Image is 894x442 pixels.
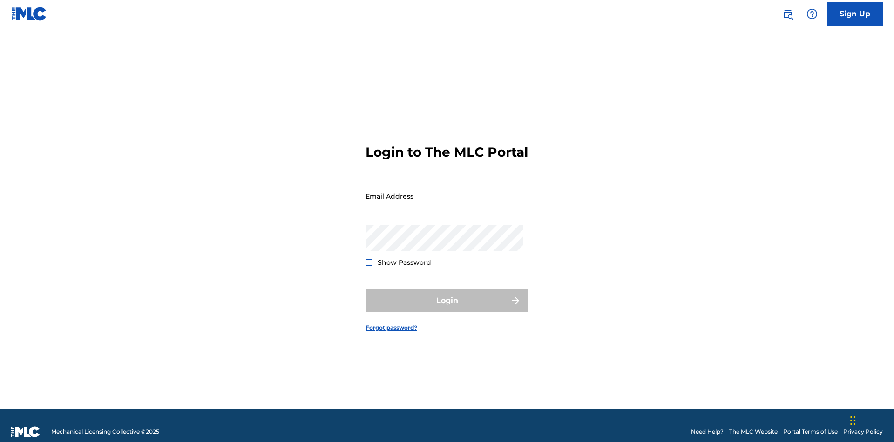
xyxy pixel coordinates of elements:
[11,426,40,437] img: logo
[366,144,528,160] h3: Login to The MLC Portal
[782,8,793,20] img: search
[779,5,797,23] a: Public Search
[803,5,821,23] div: Help
[806,8,818,20] img: help
[366,324,417,332] a: Forgot password?
[783,428,838,436] a: Portal Terms of Use
[827,2,883,26] a: Sign Up
[847,397,894,442] iframe: Chat Widget
[691,428,724,436] a: Need Help?
[11,7,47,21] img: MLC Logo
[850,407,856,435] div: Drag
[729,428,778,436] a: The MLC Website
[378,258,431,267] span: Show Password
[51,428,159,436] span: Mechanical Licensing Collective © 2025
[843,428,883,436] a: Privacy Policy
